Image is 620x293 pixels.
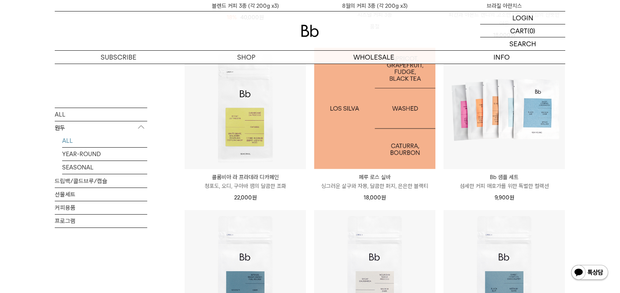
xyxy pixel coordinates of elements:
span: 원 [252,194,257,201]
p: INFO [438,51,565,64]
a: LOGIN [480,11,565,24]
p: CART [510,24,528,37]
p: 페루 로스 실바 [314,173,435,182]
p: 콜롬비아 라 프라데라 디카페인 [185,173,306,182]
a: 페루 로스 실바 싱그러운 살구와 자몽, 달콤한 퍼지, 은은한 블랙티 [314,173,435,191]
a: 선물세트 [55,188,147,201]
a: YEAR-ROUND [62,147,147,160]
span: 9,900 [495,194,514,201]
a: ALL [62,134,147,147]
img: 카카오톡 채널 1:1 채팅 버튼 [570,264,609,282]
a: SUBSCRIBE [55,51,182,64]
img: 1000000480_add2_053.jpg [314,48,435,169]
p: SEARCH [509,37,536,50]
span: 원 [509,194,514,201]
a: 드립백/콜드브루/캡슐 [55,174,147,187]
img: Bb 샘플 세트 [444,48,565,169]
a: 프로그램 [55,214,147,227]
a: 페루 로스 실바 [314,48,435,169]
img: 콜롬비아 라 프라데라 디카페인 [185,48,306,169]
p: 섬세한 커피 애호가를 위한 특별한 컬렉션 [444,182,565,191]
a: SHOP [182,51,310,64]
a: 콜롬비아 라 프라데라 디카페인 청포도, 오디, 구아바 잼의 달콤한 조화 [185,173,306,191]
img: 로고 [301,25,319,37]
p: 원두 [55,121,147,134]
p: 싱그러운 살구와 자몽, 달콤한 퍼지, 은은한 블랙티 [314,182,435,191]
span: 22,000 [234,194,257,201]
p: 청포도, 오디, 구아바 잼의 달콤한 조화 [185,182,306,191]
a: ALL [55,108,147,121]
a: CART (0) [480,24,565,37]
a: 커피용품 [55,201,147,214]
p: WHOLESALE [310,51,438,64]
p: Bb 샘플 세트 [444,173,565,182]
a: Bb 샘플 세트 섬세한 커피 애호가를 위한 특별한 컬렉션 [444,173,565,191]
p: LOGIN [512,11,533,24]
span: 18,000 [364,194,386,201]
span: 원 [381,194,386,201]
p: (0) [528,24,535,37]
a: SEASONAL [62,161,147,174]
